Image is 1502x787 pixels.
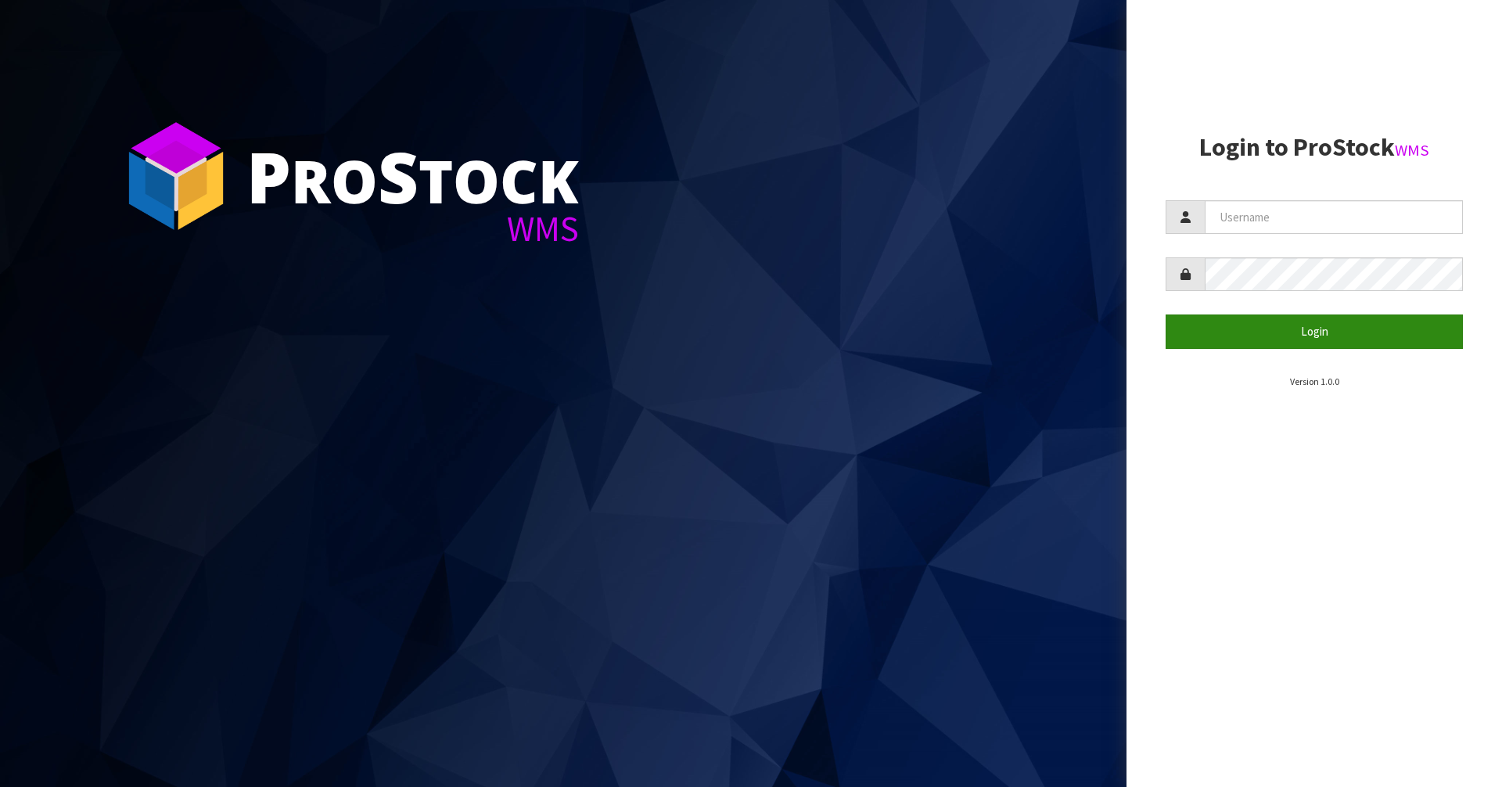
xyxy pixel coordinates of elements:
[246,141,579,211] div: ro tock
[1395,140,1429,160] small: WMS
[1166,134,1463,161] h2: Login to ProStock
[1166,314,1463,348] button: Login
[246,211,579,246] div: WMS
[378,128,419,224] span: S
[246,128,291,224] span: P
[117,117,235,235] img: ProStock Cube
[1290,376,1339,387] small: Version 1.0.0
[1205,200,1463,234] input: Username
